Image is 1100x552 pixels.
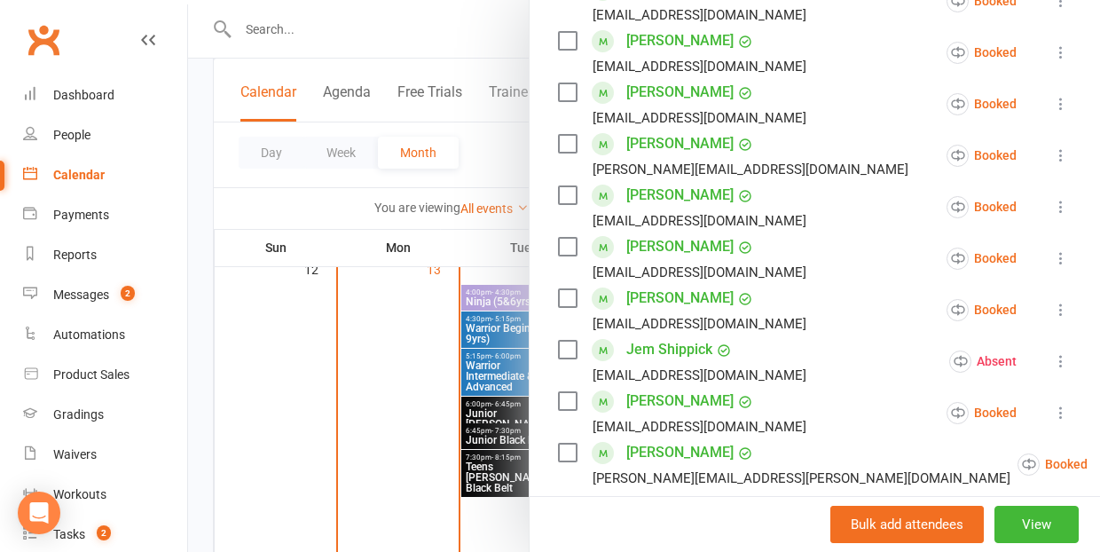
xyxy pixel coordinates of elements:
a: Clubworx [21,18,66,62]
div: Waivers [53,447,97,461]
div: Workouts [53,487,106,501]
a: Dashboard [23,75,187,115]
a: [PERSON_NAME] [626,27,734,55]
a: [PERSON_NAME] [626,78,734,106]
a: Waivers [23,435,187,475]
a: Jem Shippick [626,335,712,364]
a: Automations [23,315,187,355]
div: Open Intercom Messenger [18,492,60,534]
div: Booked [947,402,1017,424]
div: [EMAIL_ADDRESS][DOMAIN_NAME] [593,106,806,130]
div: [EMAIL_ADDRESS][DOMAIN_NAME] [593,55,806,78]
div: Gradings [53,407,104,422]
div: [EMAIL_ADDRESS][DOMAIN_NAME] [593,261,806,284]
a: Workouts [23,475,187,515]
div: Automations [53,327,125,342]
div: Booked [947,248,1017,270]
div: Messages [53,288,109,302]
a: Calendar [23,155,187,195]
div: [EMAIL_ADDRESS][DOMAIN_NAME] [593,312,806,335]
a: Product Sales [23,355,187,395]
div: Booked [947,93,1017,115]
div: Payments [53,208,109,222]
div: Dashboard [53,88,114,102]
a: [PERSON_NAME] [626,284,734,312]
span: 2 [121,286,135,301]
a: Reports [23,235,187,275]
div: Booked [947,299,1017,321]
div: Product Sales [53,367,130,382]
span: 2 [97,525,111,540]
a: People [23,115,187,155]
a: Messages 2 [23,275,187,315]
a: Payments [23,195,187,235]
a: [PERSON_NAME] [626,130,734,158]
div: Tasks [53,527,85,541]
div: [EMAIL_ADDRESS][DOMAIN_NAME] [593,415,806,438]
div: Booked [947,145,1017,167]
a: [PERSON_NAME] [626,233,734,261]
div: [PERSON_NAME][EMAIL_ADDRESS][DOMAIN_NAME] [593,158,908,181]
div: Booked [1017,453,1088,476]
a: [PERSON_NAME] [626,438,734,467]
div: Calendar [53,168,105,182]
div: Booked [947,42,1017,64]
div: [PERSON_NAME][EMAIL_ADDRESS][PERSON_NAME][DOMAIN_NAME] [593,467,1010,490]
div: [EMAIL_ADDRESS][DOMAIN_NAME] [593,364,806,387]
div: [EMAIL_ADDRESS][DOMAIN_NAME] [593,4,806,27]
a: Gradings [23,395,187,435]
a: [PERSON_NAME] [626,387,734,415]
div: Booked [947,196,1017,218]
button: Bulk add attendees [830,506,984,543]
div: Absent [949,351,1017,373]
a: [PERSON_NAME] [626,181,734,209]
div: People [53,128,90,142]
button: View [994,506,1079,543]
div: [EMAIL_ADDRESS][DOMAIN_NAME] [593,209,806,233]
div: Reports [53,248,97,262]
